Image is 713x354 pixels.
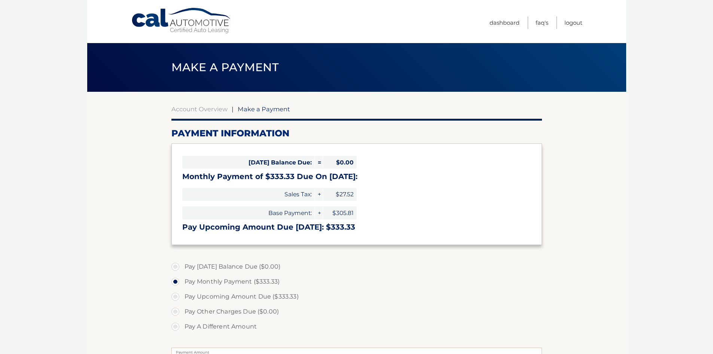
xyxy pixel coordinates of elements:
[171,319,542,334] label: Pay A Different Amount
[315,206,323,220] span: +
[323,156,357,169] span: $0.00
[131,7,232,34] a: Cal Automotive
[171,105,228,113] a: Account Overview
[182,223,531,232] h3: Pay Upcoming Amount Due [DATE]: $333.33
[536,16,548,29] a: FAQ's
[171,274,542,289] label: Pay Monthly Payment ($333.33)
[564,16,582,29] a: Logout
[171,304,542,319] label: Pay Other Charges Due ($0.00)
[171,348,542,354] label: Payment Amount
[182,188,315,201] span: Sales Tax:
[171,128,542,139] h2: Payment Information
[315,156,323,169] span: =
[171,60,279,74] span: Make a Payment
[315,188,323,201] span: +
[323,188,357,201] span: $27.52
[232,105,234,113] span: |
[238,105,290,113] span: Make a Payment
[182,172,531,181] h3: Monthly Payment of $333.33 Due On [DATE]:
[182,206,315,220] span: Base Payment:
[182,156,315,169] span: [DATE] Balance Due:
[323,206,357,220] span: $305.81
[171,289,542,304] label: Pay Upcoming Amount Due ($333.33)
[171,259,542,274] label: Pay [DATE] Balance Due ($0.00)
[490,16,519,29] a: Dashboard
